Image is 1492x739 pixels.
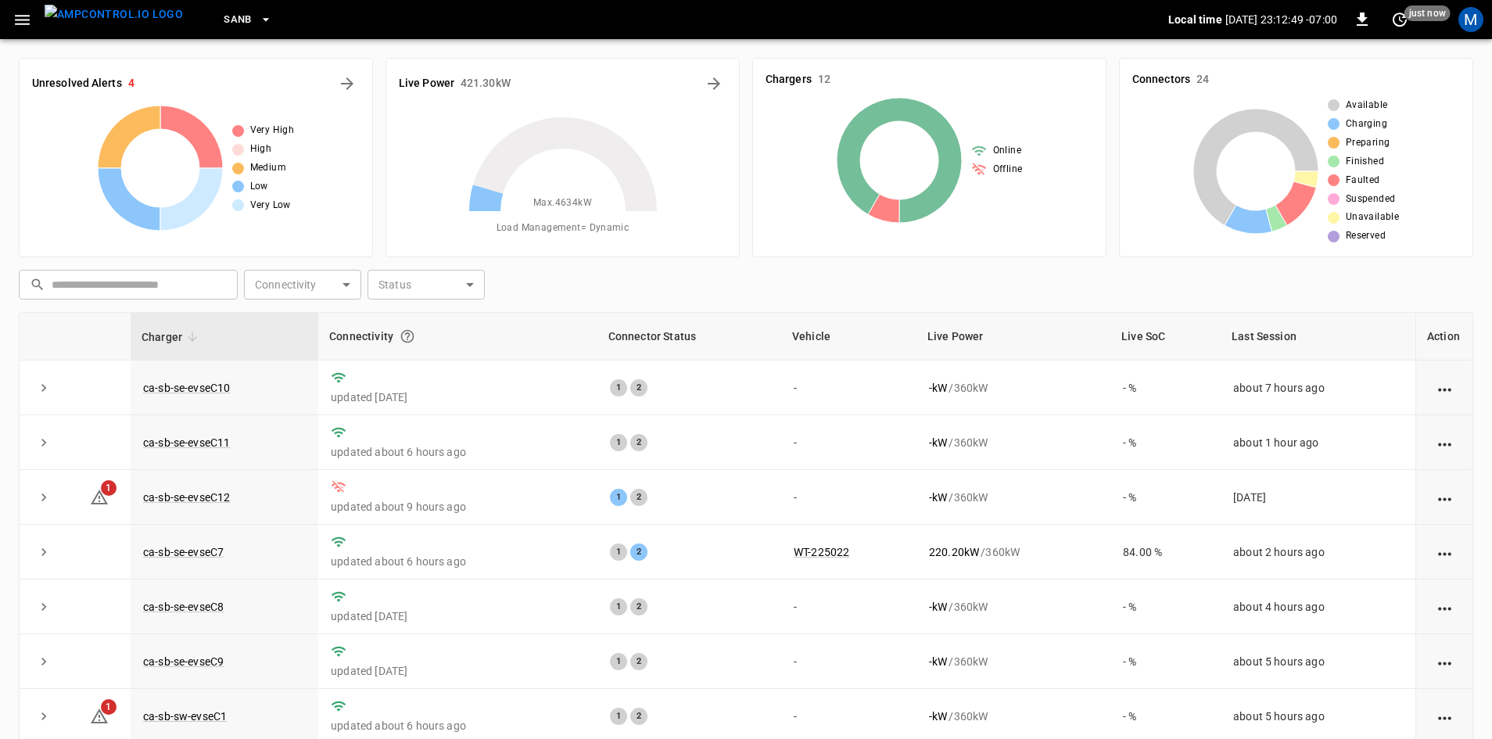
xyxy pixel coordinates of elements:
[1221,634,1415,689] td: about 5 hours ago
[1110,579,1221,634] td: - %
[1221,470,1415,525] td: [DATE]
[32,376,56,400] button: expand row
[1221,525,1415,579] td: about 2 hours ago
[393,322,421,350] button: Connection between the charger and our software.
[128,75,134,92] h6: 4
[781,361,916,415] td: -
[1110,634,1221,689] td: - %
[916,313,1110,361] th: Live Power
[610,653,627,670] div: 1
[143,710,227,723] a: ca-sb-sw-evseC1
[781,579,916,634] td: -
[329,322,586,350] div: Connectivity
[929,709,1098,724] div: / 360 kW
[143,546,224,558] a: ca-sb-se-evseC7
[929,490,1098,505] div: / 360 kW
[766,71,812,88] h6: Chargers
[32,705,56,728] button: expand row
[1346,98,1388,113] span: Available
[610,379,627,396] div: 1
[217,5,278,35] button: SanB
[630,708,647,725] div: 2
[1225,12,1337,27] p: [DATE] 23:12:49 -07:00
[929,599,1098,615] div: / 360 kW
[331,499,585,515] p: updated about 9 hours ago
[929,544,1098,560] div: / 360 kW
[781,470,916,525] td: -
[610,434,627,451] div: 1
[1387,7,1412,32] button: set refresh interval
[461,75,511,92] h6: 421.30 kW
[1221,415,1415,470] td: about 1 hour ago
[331,718,585,734] p: updated about 6 hours ago
[929,380,947,396] p: - kW
[1435,435,1454,450] div: action cell options
[335,71,360,96] button: All Alerts
[610,543,627,561] div: 1
[1435,599,1454,615] div: action cell options
[1435,544,1454,560] div: action cell options
[1435,490,1454,505] div: action cell options
[143,382,230,394] a: ca-sb-se-evseC10
[929,654,1098,669] div: / 360 kW
[993,162,1023,178] span: Offline
[533,196,592,211] span: Max. 4634 kW
[1221,313,1415,361] th: Last Session
[32,431,56,454] button: expand row
[630,489,647,506] div: 2
[45,5,183,24] img: ampcontrol.io logo
[993,143,1021,159] span: Online
[1346,173,1380,188] span: Faulted
[610,598,627,615] div: 1
[1435,380,1454,396] div: action cell options
[610,708,627,725] div: 1
[331,554,585,569] p: updated about 6 hours ago
[399,75,454,92] h6: Live Power
[1110,313,1221,361] th: Live SoC
[32,486,56,509] button: expand row
[929,654,947,669] p: - kW
[929,599,947,615] p: - kW
[1346,210,1399,225] span: Unavailable
[794,546,849,558] a: WT-225022
[929,435,947,450] p: - kW
[929,380,1098,396] div: / 360 kW
[781,313,916,361] th: Vehicle
[331,663,585,679] p: updated [DATE]
[1110,470,1221,525] td: - %
[1346,154,1384,170] span: Finished
[1110,415,1221,470] td: - %
[630,434,647,451] div: 2
[1110,361,1221,415] td: - %
[1346,192,1396,207] span: Suspended
[1196,71,1209,88] h6: 24
[32,650,56,673] button: expand row
[630,653,647,670] div: 2
[32,75,122,92] h6: Unresolved Alerts
[1221,361,1415,415] td: about 7 hours ago
[781,415,916,470] td: -
[331,608,585,624] p: updated [DATE]
[929,435,1098,450] div: / 360 kW
[929,709,947,724] p: - kW
[929,490,947,505] p: - kW
[630,598,647,615] div: 2
[630,379,647,396] div: 2
[1346,117,1387,132] span: Charging
[32,595,56,619] button: expand row
[497,221,629,236] span: Load Management = Dynamic
[1346,228,1386,244] span: Reserved
[818,71,830,88] h6: 12
[90,709,109,722] a: 1
[90,490,109,503] a: 1
[630,543,647,561] div: 2
[101,699,117,715] span: 1
[1415,313,1472,361] th: Action
[224,11,252,29] span: SanB
[250,160,286,176] span: Medium
[331,444,585,460] p: updated about 6 hours ago
[1346,135,1390,151] span: Preparing
[1168,12,1222,27] p: Local time
[781,634,916,689] td: -
[1221,579,1415,634] td: about 4 hours ago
